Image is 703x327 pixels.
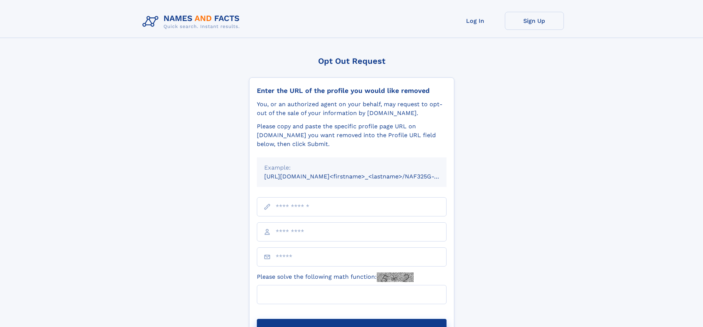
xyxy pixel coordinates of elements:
[446,12,505,30] a: Log In
[257,100,447,118] div: You, or an authorized agent on your behalf, may request to opt-out of the sale of your informatio...
[264,163,439,172] div: Example:
[257,87,447,95] div: Enter the URL of the profile you would like removed
[257,122,447,149] div: Please copy and paste the specific profile page URL on [DOMAIN_NAME] you want removed into the Pr...
[505,12,564,30] a: Sign Up
[264,173,461,180] small: [URL][DOMAIN_NAME]<firstname>_<lastname>/NAF325G-xxxxxxxx
[257,272,414,282] label: Please solve the following math function:
[139,12,246,32] img: Logo Names and Facts
[249,56,454,66] div: Opt Out Request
